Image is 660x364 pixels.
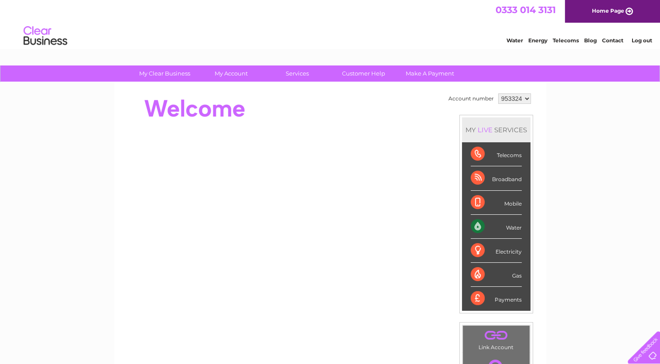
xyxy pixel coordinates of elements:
[446,91,496,106] td: Account number
[506,37,523,44] a: Water
[471,215,522,239] div: Water
[462,117,530,142] div: MY SERVICES
[471,142,522,166] div: Telecoms
[471,166,522,190] div: Broadband
[553,37,579,44] a: Telecoms
[124,5,537,42] div: Clear Business is a trading name of Verastar Limited (registered in [GEOGRAPHIC_DATA] No. 3667643...
[195,65,267,82] a: My Account
[496,4,556,15] a: 0333 014 3131
[476,126,494,134] div: LIVE
[261,65,333,82] a: Services
[631,37,652,44] a: Log out
[23,23,68,49] img: logo.png
[602,37,623,44] a: Contact
[465,328,527,343] a: .
[471,239,522,263] div: Electricity
[129,65,201,82] a: My Clear Business
[394,65,466,82] a: Make A Payment
[462,325,530,353] td: Link Account
[528,37,547,44] a: Energy
[584,37,597,44] a: Blog
[471,263,522,287] div: Gas
[471,191,522,215] div: Mobile
[471,287,522,310] div: Payments
[328,65,400,82] a: Customer Help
